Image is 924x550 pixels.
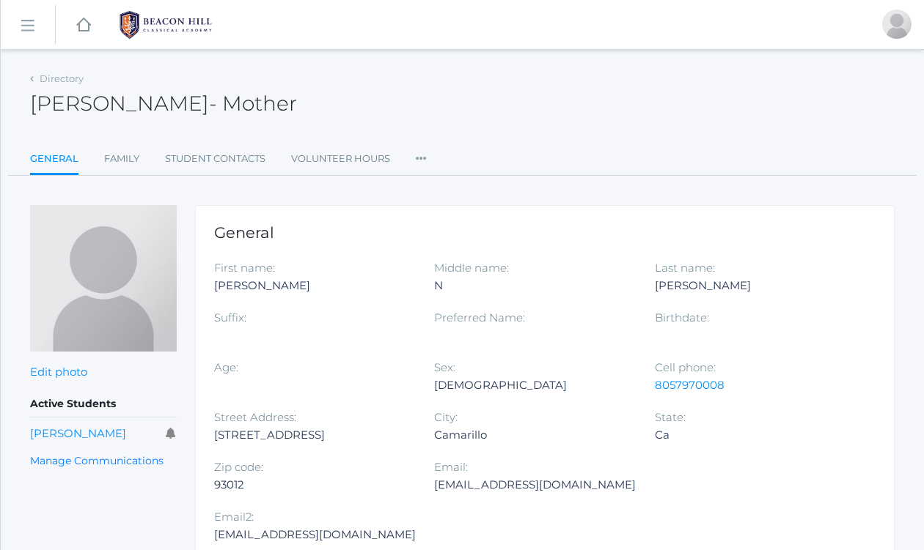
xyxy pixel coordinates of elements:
label: Age: [214,360,238,374]
label: Email2: [214,510,254,524]
h5: Active Students [30,392,177,417]
a: Manage Communications [30,453,164,469]
label: First name: [214,261,275,275]
label: Sex: [434,360,455,374]
a: Directory [40,73,84,84]
label: Email: [434,460,468,474]
label: City: [434,410,458,424]
h2: [PERSON_NAME] [30,92,297,115]
label: Suffix: [214,311,246,324]
label: Birthdate: [655,311,709,324]
img: Danielle Bannon [30,205,177,352]
a: Volunteer Hours [291,144,390,174]
label: Zip code: [214,460,263,474]
h1: General [214,224,876,241]
a: Student Contacts [165,144,265,174]
span: - Mother [209,91,297,116]
div: [DEMOGRAPHIC_DATA] [434,376,632,394]
a: General [30,144,78,176]
div: [EMAIL_ADDRESS][DOMAIN_NAME] [214,526,416,543]
label: Cell phone: [655,360,716,374]
a: [PERSON_NAME] [30,426,126,440]
div: Ca [655,426,853,444]
div: [PERSON_NAME] [214,277,412,294]
label: Preferred Name: [434,311,525,324]
a: 8057970008 [655,378,725,392]
div: Heather Bernardi [882,10,912,39]
a: Edit photo [30,365,87,379]
i: Receives communications for this student [166,428,177,439]
label: State: [655,410,686,424]
label: Street Address: [214,410,296,424]
div: N [434,277,632,294]
div: [EMAIL_ADDRESS][DOMAIN_NAME] [434,476,636,494]
div: [STREET_ADDRESS] [214,426,412,444]
div: 93012 [214,476,412,494]
label: Middle name: [434,261,509,275]
div: [PERSON_NAME] [655,277,853,294]
label: Last name: [655,261,715,275]
div: Camarillo [434,426,632,444]
img: 1_BHCALogos-05.png [111,7,221,43]
a: Family [104,144,139,174]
